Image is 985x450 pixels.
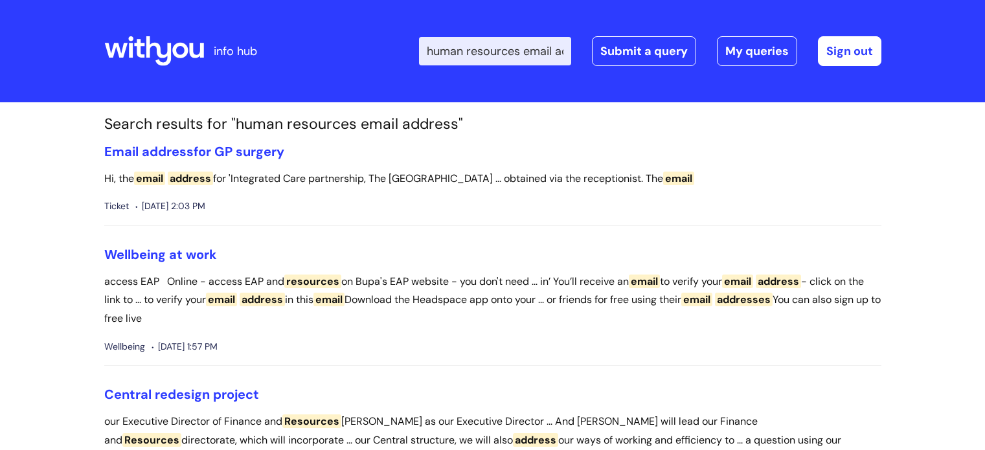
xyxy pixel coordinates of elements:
[513,433,558,447] span: address
[717,36,797,66] a: My queries
[104,273,881,328] p: access EAP Online - access EAP and on Bupa's EAP website - you don't need ... in’ You’ll receive ...
[681,293,712,306] span: email
[142,143,194,160] span: address
[663,172,694,185] span: email
[122,433,181,447] span: Resources
[715,293,773,306] span: addresses
[104,170,881,188] p: Hi, the for 'Integrated Care partnership, The [GEOGRAPHIC_DATA] ... obtained via the receptionist...
[152,339,218,355] span: [DATE] 1:57 PM
[592,36,696,66] a: Submit a query
[240,293,285,306] span: address
[104,143,139,160] span: Email
[104,386,259,403] a: Central redesign project
[284,275,341,288] span: resources
[104,143,284,160] a: Email addressfor GP surgery
[313,293,345,306] span: email
[168,172,213,185] span: address
[206,293,237,306] span: email
[282,414,341,428] span: Resources
[104,246,217,263] a: Wellbeing at work
[104,339,145,355] span: Wellbeing
[722,275,753,288] span: email
[756,275,801,288] span: address
[104,115,881,133] h1: Search results for "human resources email address"
[419,36,881,66] div: | -
[104,198,129,214] span: Ticket
[818,36,881,66] a: Sign out
[135,198,205,214] span: [DATE] 2:03 PM
[629,275,660,288] span: email
[214,41,257,62] p: info hub
[134,172,165,185] span: email
[419,37,571,65] input: Search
